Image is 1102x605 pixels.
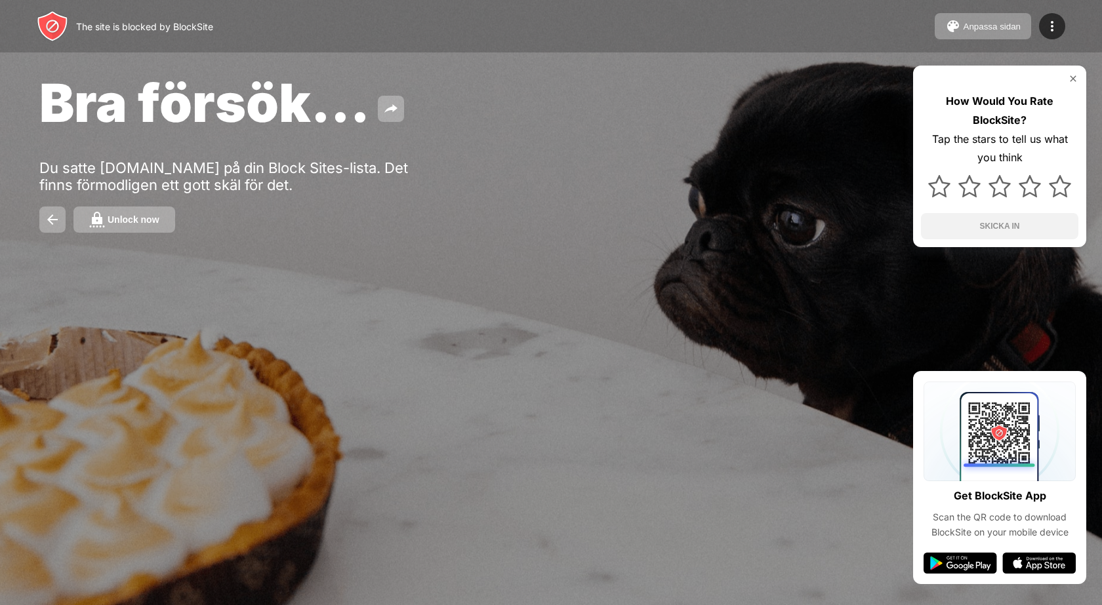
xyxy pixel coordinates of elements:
[1019,175,1041,197] img: star.svg
[921,213,1078,239] button: SKICKA IN
[1044,18,1060,34] img: menu-icon.svg
[108,214,159,225] div: Unlock now
[954,486,1046,505] div: Get BlockSite App
[935,13,1031,39] button: Anpassa sidan
[1049,175,1071,197] img: star.svg
[945,18,961,34] img: pallet.svg
[924,381,1076,481] img: qrcode.svg
[958,175,981,197] img: star.svg
[45,212,60,227] img: back.svg
[1002,553,1076,574] img: app-store.svg
[921,130,1078,168] div: Tap the stars to tell us what you think
[37,10,68,42] img: header-logo.svg
[73,206,175,233] button: Unlock now
[924,510,1076,539] div: Scan the QR code to download BlockSite on your mobile device
[89,212,105,227] img: password.svg
[924,553,997,574] img: google-play.svg
[383,101,399,117] img: share.svg
[39,159,445,193] div: Du satte [DOMAIN_NAME] på din Block Sites-lista. Det finns förmodligen ett gott skäl för det.
[928,175,950,197] img: star.svg
[989,175,1011,197] img: star.svg
[964,22,1021,31] div: Anpassa sidan
[39,71,370,134] span: Bra försök...
[921,92,1078,130] div: How Would You Rate BlockSite?
[76,21,213,32] div: The site is blocked by BlockSite
[1068,73,1078,84] img: rate-us-close.svg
